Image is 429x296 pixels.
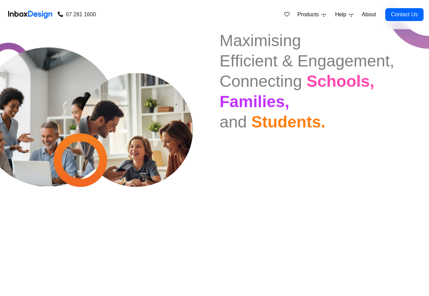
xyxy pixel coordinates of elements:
div: a [233,31,242,51]
div: m [239,92,254,112]
div: c [313,71,322,92]
div: S [251,112,260,132]
div: d [276,112,286,132]
div: f [234,51,239,71]
div: e [253,51,261,71]
span: Products [297,11,321,19]
div: m [345,51,359,71]
div: x [242,31,249,51]
div: E [292,51,301,71]
div: n [278,31,286,51]
div: s [312,112,320,132]
div: . [320,112,325,132]
div: a [220,112,229,132]
div: i [239,51,242,71]
div: i [250,51,253,71]
a: Contact Us [385,8,424,21]
a: Help [332,8,355,21]
span: Help [334,11,348,19]
a: About [359,8,377,21]
div: o [332,71,341,92]
div: t [260,112,267,132]
div: M [220,31,233,51]
div: m [252,31,265,51]
div: i [279,71,282,92]
div: n [261,51,270,71]
div: C [220,71,232,92]
div: g [290,71,299,92]
div: e [337,51,345,71]
div: t [305,112,312,132]
div: i [265,31,268,51]
div: n [301,51,309,71]
div: u [267,112,276,132]
div: l [351,71,355,92]
div: l [258,92,262,112]
div: e [267,92,276,112]
div: g [328,51,337,71]
div: c [242,51,250,71]
div: n [229,112,237,132]
div: e [257,71,266,92]
div: e [286,112,295,132]
div: d [237,112,247,132]
div: a [318,51,328,71]
div: g [309,51,318,71]
div: h [322,71,332,92]
div: o [232,71,240,92]
div: F [220,92,229,112]
div: S [304,71,313,92]
div: t [274,71,279,92]
div: e [359,51,367,71]
div: t [376,51,381,71]
div: s [355,71,363,92]
img: parents_with_child.png [65,73,207,215]
div: i [262,92,267,112]
div: n [367,51,376,71]
div: , [381,51,384,71]
div: f [228,51,234,71]
div: i [254,92,258,112]
div: a [229,92,239,112]
div: s [268,31,275,51]
div: i [249,31,252,51]
a: Products [294,8,328,21]
div: s [276,92,284,112]
div: o [341,71,351,92]
div: E [220,51,228,71]
div: i [275,31,278,51]
div: n [240,71,249,92]
div: Maximising Efficient & Engagement, Connecting Schools, Families, and Students. [220,31,384,132]
div: , [363,71,368,92]
div: g [286,31,295,51]
div: c [266,71,274,92]
div: & [279,51,288,71]
a: 07 281 1600 [58,11,94,19]
div: n [249,71,257,92]
div: t [270,51,275,71]
div: n [295,112,305,132]
div: n [282,71,290,92]
div: , [284,92,289,112]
